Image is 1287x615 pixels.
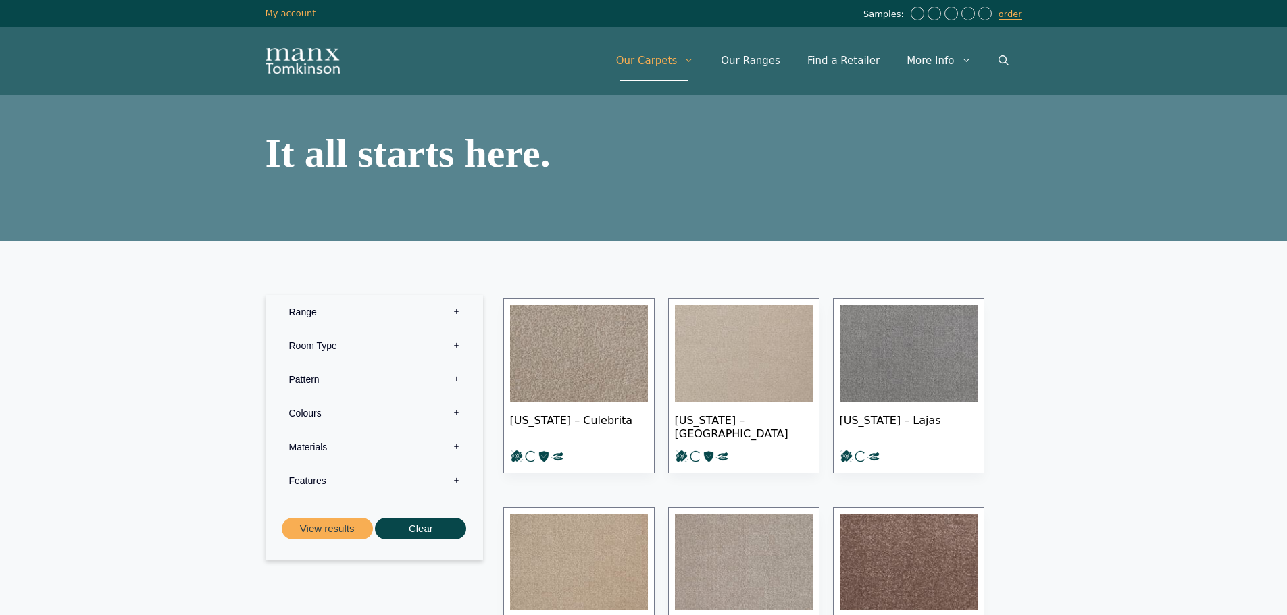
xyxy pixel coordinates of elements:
[510,402,648,450] span: [US_STATE] – Culebrita
[999,9,1022,20] a: order
[603,41,1022,81] nav: Primary
[282,518,373,540] button: View results
[833,298,984,473] a: [US_STATE] – Lajas
[266,48,340,74] img: Manx Tomkinson
[840,402,978,450] span: [US_STATE] – Lajas
[794,41,893,81] a: Find a Retailer
[985,41,1022,81] a: Open Search Bar
[276,464,473,498] label: Features
[893,41,984,81] a: More Info
[603,41,708,81] a: Our Carpets
[276,329,473,363] label: Room Type
[375,518,466,540] button: Clear
[863,9,907,20] span: Samples:
[668,298,819,473] a: [US_STATE] – [GEOGRAPHIC_DATA]
[276,295,473,329] label: Range
[707,41,794,81] a: Our Ranges
[675,402,813,450] span: [US_STATE] – [GEOGRAPHIC_DATA]
[276,363,473,396] label: Pattern
[266,8,316,18] a: My account
[276,396,473,430] label: Colours
[276,430,473,464] label: Materials
[503,298,655,473] a: [US_STATE] – Culebrita
[266,133,637,173] h1: It all starts here.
